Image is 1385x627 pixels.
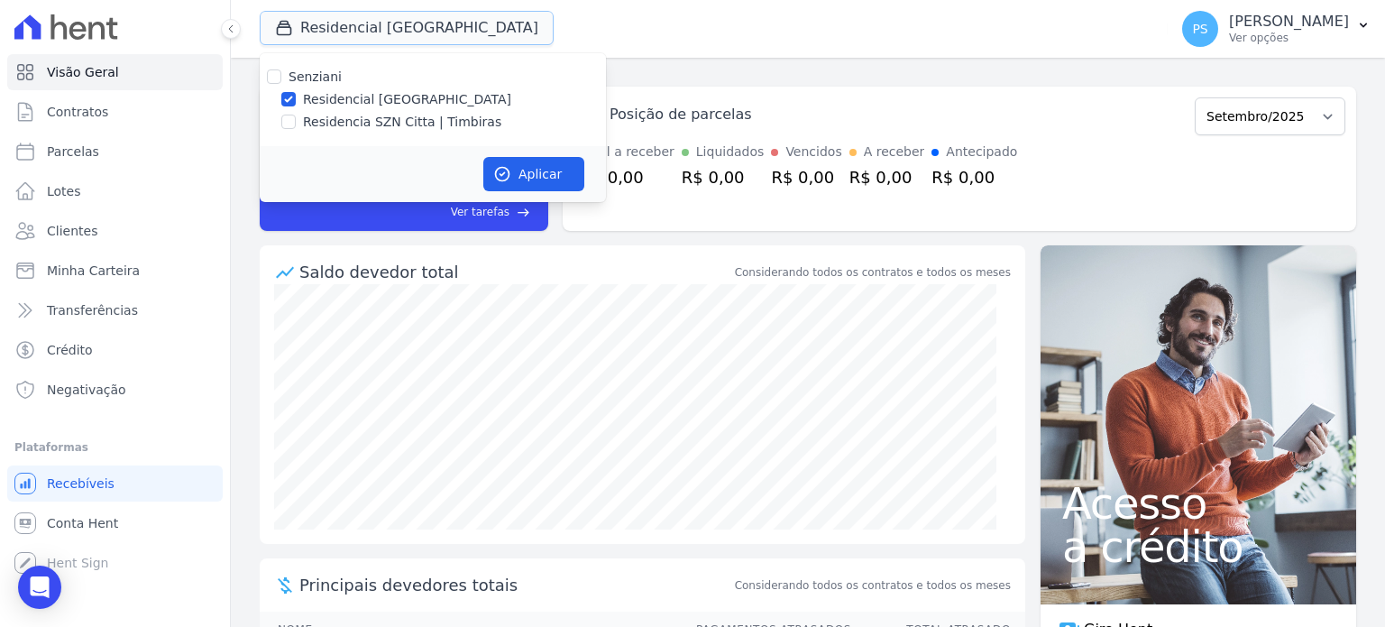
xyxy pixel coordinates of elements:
div: R$ 0,00 [682,165,765,189]
a: Negativação [7,372,223,408]
a: Clientes [7,213,223,249]
span: Recebíveis [47,475,115,493]
a: Contratos [7,94,223,130]
a: Lotes [7,173,223,209]
div: Open Intercom Messenger [18,566,61,609]
div: Considerando todos os contratos e todos os meses [735,264,1011,281]
label: Residencial [GEOGRAPHIC_DATA] [303,90,511,109]
span: Negativação [47,381,126,399]
span: Transferências [47,301,138,319]
button: Aplicar [483,157,584,191]
span: Parcelas [47,143,99,161]
span: Lotes [47,182,81,200]
a: Conta Hent [7,505,223,541]
span: Crédito [47,341,93,359]
a: Transferências [7,292,223,328]
span: east [517,206,530,219]
a: Visão Geral [7,54,223,90]
button: Residencial [GEOGRAPHIC_DATA] [260,11,554,45]
span: Principais devedores totais [299,573,731,597]
div: R$ 0,00 [849,165,925,189]
span: Conta Hent [47,514,118,532]
div: Antecipado [946,143,1017,161]
span: a crédito [1062,525,1335,568]
div: Posição de parcelas [610,104,752,125]
button: PS [PERSON_NAME] Ver opções [1168,4,1385,54]
span: Contratos [47,103,108,121]
a: Recebíveis [7,466,223,502]
div: A receber [864,143,925,161]
div: R$ 0,00 [931,165,1017,189]
span: PS [1192,23,1207,35]
a: Minha Carteira [7,253,223,289]
label: Senziani [289,69,342,84]
span: Ver tarefas [451,204,509,220]
div: R$ 0,00 [581,165,674,189]
label: Residencia SZN Citta | Timbiras [303,113,501,132]
p: Ver opções [1229,31,1349,45]
span: Visão Geral [47,63,119,81]
span: Minha Carteira [47,262,140,280]
div: Saldo devedor total [299,260,731,284]
a: Parcelas [7,134,223,170]
a: Crédito [7,332,223,368]
div: R$ 0,00 [771,165,841,189]
span: Acesso [1062,482,1335,525]
p: [PERSON_NAME] [1229,13,1349,31]
span: Clientes [47,222,97,240]
div: Liquidados [696,143,765,161]
div: Vencidos [785,143,841,161]
span: Considerando todos os contratos e todos os meses [735,577,1011,594]
div: Plataformas [14,437,216,458]
div: Total a receber [581,143,674,161]
a: Ver tarefas east [368,204,530,220]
